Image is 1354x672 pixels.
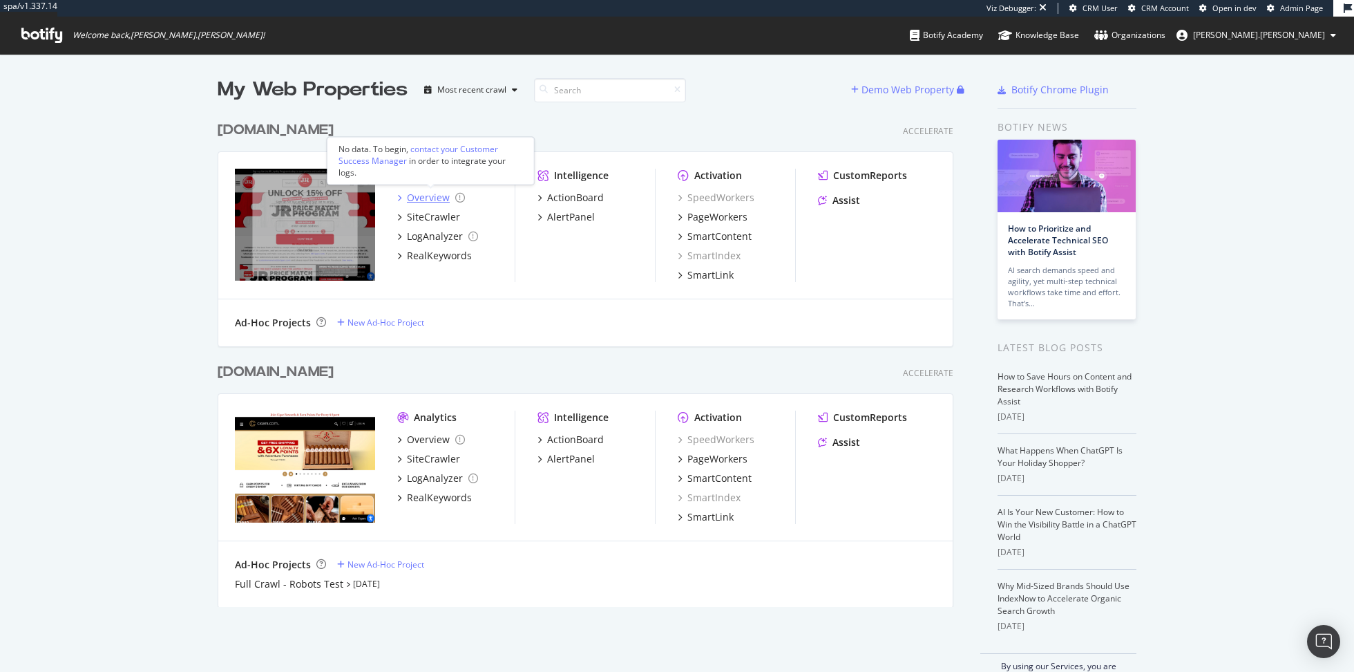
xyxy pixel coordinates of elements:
div: Overview [407,191,450,205]
div: RealKeywords [407,491,472,505]
a: Assist [818,436,860,449]
div: Overview [407,433,450,447]
a: Overview [397,191,465,205]
a: CustomReports [818,411,907,424]
div: SmartContent [687,230,752,243]
div: grid [218,104,964,607]
div: Accelerate [903,367,953,379]
a: RealKeywords [397,249,472,263]
div: Intelligence [554,411,609,424]
span: ryan.flanagan [1193,29,1325,41]
a: SmartContent [678,230,752,243]
a: SpeedWorkers [678,191,754,205]
div: No data. To begin, in order to integrate your logs. [338,143,522,178]
a: Knowledge Base [998,17,1079,54]
div: My Web Properties [218,76,408,104]
a: CRM Account [1128,3,1189,14]
div: [DATE] [998,472,1136,485]
a: RealKeywords [397,491,472,505]
div: New Ad-Hoc Project [347,559,424,570]
div: Assist [832,436,860,449]
div: AlertPanel [547,210,595,224]
a: New Ad-Hoc Project [337,317,424,328]
a: LogAnalyzer [397,472,478,485]
a: New Ad-Hoc Project [337,559,424,570]
a: [DOMAIN_NAME] [218,362,339,382]
a: Demo Web Property [851,84,957,95]
span: CRM Account [1141,3,1189,13]
a: Full Crawl - Robots Test [235,577,343,591]
div: Viz Debugger: [986,3,1036,14]
img: https://www.jrcigars.com/ [235,411,375,523]
a: SiteCrawler [397,210,460,224]
a: Overview [397,433,465,447]
div: RealKeywords [407,249,472,263]
a: SmartContent [678,472,752,485]
a: SiteCrawler [397,452,460,466]
a: SmartLink [678,268,734,282]
div: AlertPanel [547,452,595,466]
button: Demo Web Property [851,79,957,101]
div: Botify Chrome Plugin [1011,83,1109,97]
div: AI search demands speed and agility, yet multi-step technical workflows take time and effort. Tha... [1008,265,1125,309]
div: Botify Academy [910,28,983,42]
button: Most recent crawl [419,79,523,101]
div: [DOMAIN_NAME] [218,120,334,140]
a: [DATE] [353,578,380,590]
a: AlertPanel [537,452,595,466]
a: Assist [818,194,860,207]
span: CRM User [1083,3,1118,13]
div: Assist [832,194,860,207]
a: AlertPanel [537,210,595,224]
a: ActionBoard [537,433,604,447]
div: Intelligence [554,169,609,183]
a: Botify Academy [910,17,983,54]
a: SmartIndex [678,491,741,505]
div: CustomReports [833,169,907,183]
div: CustomReports [833,411,907,424]
div: LogAnalyzer [407,472,463,485]
div: SiteCrawler [407,452,460,466]
a: What Happens When ChatGPT Is Your Holiday Shopper? [998,445,1123,469]
div: Botify news [998,120,1136,135]
div: Knowledge Base [998,28,1079,42]
a: PageWorkers [678,210,747,224]
button: [PERSON_NAME].[PERSON_NAME] [1165,24,1347,46]
a: ActionBoard [537,191,604,205]
input: Search [534,78,686,102]
a: CRM User [1069,3,1118,14]
div: PageWorkers [687,452,747,466]
div: contact your Customer Success Manager [338,143,498,167]
div: Activation [694,411,742,424]
div: Ad-Hoc Projects [235,558,311,572]
div: [DATE] [998,620,1136,633]
div: [DATE] [998,546,1136,559]
a: SpeedWorkers [678,433,754,447]
div: SmartContent [687,472,752,485]
div: Latest Blog Posts [998,340,1136,355]
div: SiteCrawler [407,210,460,224]
div: Open Intercom Messenger [1307,625,1340,658]
a: How to Prioritize and Accelerate Technical SEO with Botify Assist [1008,223,1108,258]
div: Most recent crawl [437,86,506,94]
div: LogAnalyzer [407,230,463,243]
div: ActionBoard [547,191,604,205]
div: Activation [694,169,742,183]
img: https://www.cigars.com/ [235,169,375,281]
div: Ad-Hoc Projects [235,316,311,330]
a: Open in dev [1199,3,1257,14]
div: PageWorkers [687,210,747,224]
div: Accelerate [903,125,953,137]
a: [DOMAIN_NAME] [218,120,339,140]
img: How to Prioritize and Accelerate Technical SEO with Botify Assist [998,140,1136,212]
a: AI Is Your New Customer: How to Win the Visibility Battle in a ChatGPT World [998,506,1136,543]
div: [DATE] [998,411,1136,423]
a: CustomReports [818,169,907,183]
a: SmartIndex [678,249,741,263]
a: SmartLink [678,510,734,524]
div: Organizations [1094,28,1165,42]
